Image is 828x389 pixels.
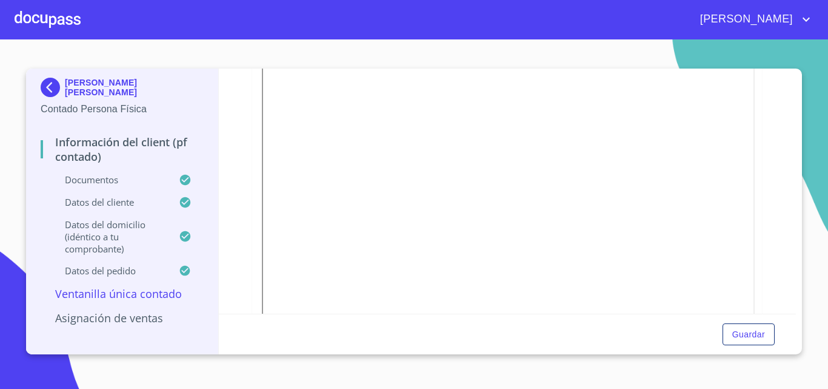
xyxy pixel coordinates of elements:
img: Docupass spot blue [41,78,65,97]
p: Asignación de Ventas [41,311,204,325]
span: Guardar [732,327,765,342]
span: [PERSON_NAME] [691,10,799,29]
p: Datos del cliente [41,196,179,208]
p: Documentos [41,174,179,186]
div: [PERSON_NAME] [PERSON_NAME] [41,78,204,102]
p: Contado Persona Física [41,102,204,117]
p: [PERSON_NAME] [PERSON_NAME] [65,78,204,97]
p: Datos del pedido [41,265,179,277]
button: account of current user [691,10,813,29]
p: Ventanilla única contado [41,286,204,301]
p: Datos del domicilio (idéntico a tu comprobante) [41,218,179,255]
button: Guardar [723,323,775,346]
p: Información del Client (PF contado) [41,135,204,164]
